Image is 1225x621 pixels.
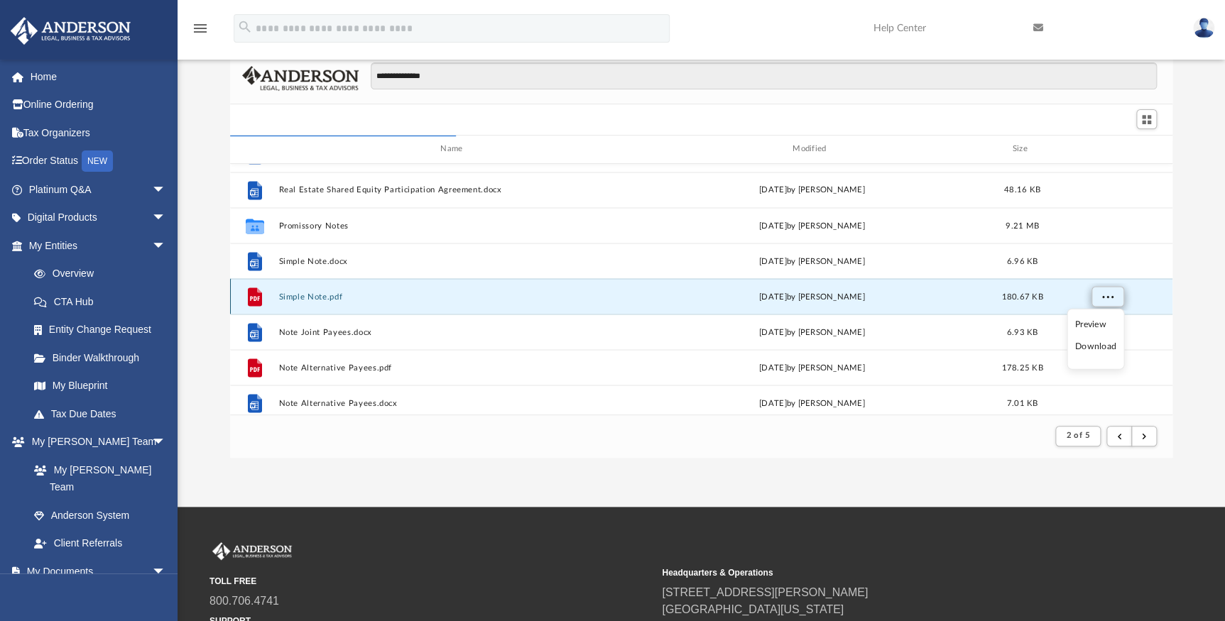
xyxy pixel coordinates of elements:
span: 9.21 MB [1006,221,1039,229]
span: 6.96 KB [1006,256,1038,264]
small: Headquarters & Operations [662,566,1104,579]
div: [DATE] by [PERSON_NAME] [636,183,988,196]
button: Simple Note.docx [278,255,630,265]
a: menu [192,27,209,37]
button: Note Alternative Payees.docx [278,397,630,407]
div: [DATE] by [PERSON_NAME] [636,361,988,373]
a: Digital Productsarrow_drop_down [10,204,187,232]
a: My [PERSON_NAME] Teamarrow_drop_down [10,428,180,456]
div: Size [993,143,1050,155]
button: Switch to Grid View [1136,109,1158,129]
button: Real Estate Shared Equity Participation Agreement.docx [278,185,630,194]
button: 2 of 5 [1055,426,1100,446]
div: NEW [82,150,113,172]
div: [DATE] by [PERSON_NAME] [636,254,988,267]
ul: More options [1067,309,1124,370]
a: Tax Due Dates [20,400,187,428]
a: Overview [20,260,187,288]
input: Search files and folders [371,62,1157,89]
i: menu [192,20,209,37]
a: Tax Organizers [10,119,187,147]
div: [DATE] by [PERSON_NAME] [636,325,988,338]
div: [DATE] by [PERSON_NAME] [636,290,988,302]
a: My [PERSON_NAME] Team [20,456,173,501]
div: Name [278,143,629,155]
small: TOLL FREE [209,575,652,588]
button: Promissory Notes [278,220,630,229]
span: arrow_drop_down [152,428,180,457]
a: 800.706.4741 [209,595,279,607]
span: 7.01 KB [1006,398,1038,406]
span: 180.67 KB [1001,292,1042,299]
i: search [237,19,253,35]
a: Platinum Q&Aarrow_drop_down [10,175,187,204]
span: 178.25 KB [1001,363,1042,370]
a: Entity Change Request [20,316,187,344]
a: Home [10,62,187,91]
div: [DATE] by [PERSON_NAME] [636,396,988,409]
span: 6.93 KB [1006,327,1038,335]
a: CTA Hub [20,287,187,316]
a: Online Ordering [10,91,187,119]
button: Simple Note.pdf [278,291,630,300]
span: arrow_drop_down [152,231,180,260]
span: arrow_drop_down [152,557,180,586]
a: Binder Walkthrough [20,344,187,372]
span: arrow_drop_down [152,175,180,204]
li: Preview [1075,317,1116,332]
img: Anderson Advisors Platinum Portal [6,17,135,45]
a: [GEOGRAPHIC_DATA][US_STATE] [662,603,844,615]
div: [DATE] by [PERSON_NAME] [636,219,988,231]
a: My Documentsarrow_drop_down [10,557,180,586]
span: 48.16 KB [1004,185,1040,193]
div: grid [230,164,1172,414]
span: 2 of 5 [1066,432,1089,439]
a: Order StatusNEW [10,147,187,176]
a: Client Referrals [20,529,180,558]
button: Note Alternative Payees.pdf [278,362,630,371]
img: Anderson Advisors Platinum Portal [209,542,295,561]
span: arrow_drop_down [152,204,180,233]
button: Note Joint Payees.docx [278,326,630,336]
a: [STREET_ADDRESS][PERSON_NAME] [662,586,868,598]
li: Download [1075,339,1116,354]
a: My Entitiesarrow_drop_down [10,231,187,260]
button: More options [1091,285,1123,307]
img: User Pic [1193,18,1214,38]
a: My Blueprint [20,372,180,400]
a: Anderson System [20,501,180,529]
div: id [236,143,272,155]
div: id [1057,143,1156,155]
div: Modified [636,143,987,155]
